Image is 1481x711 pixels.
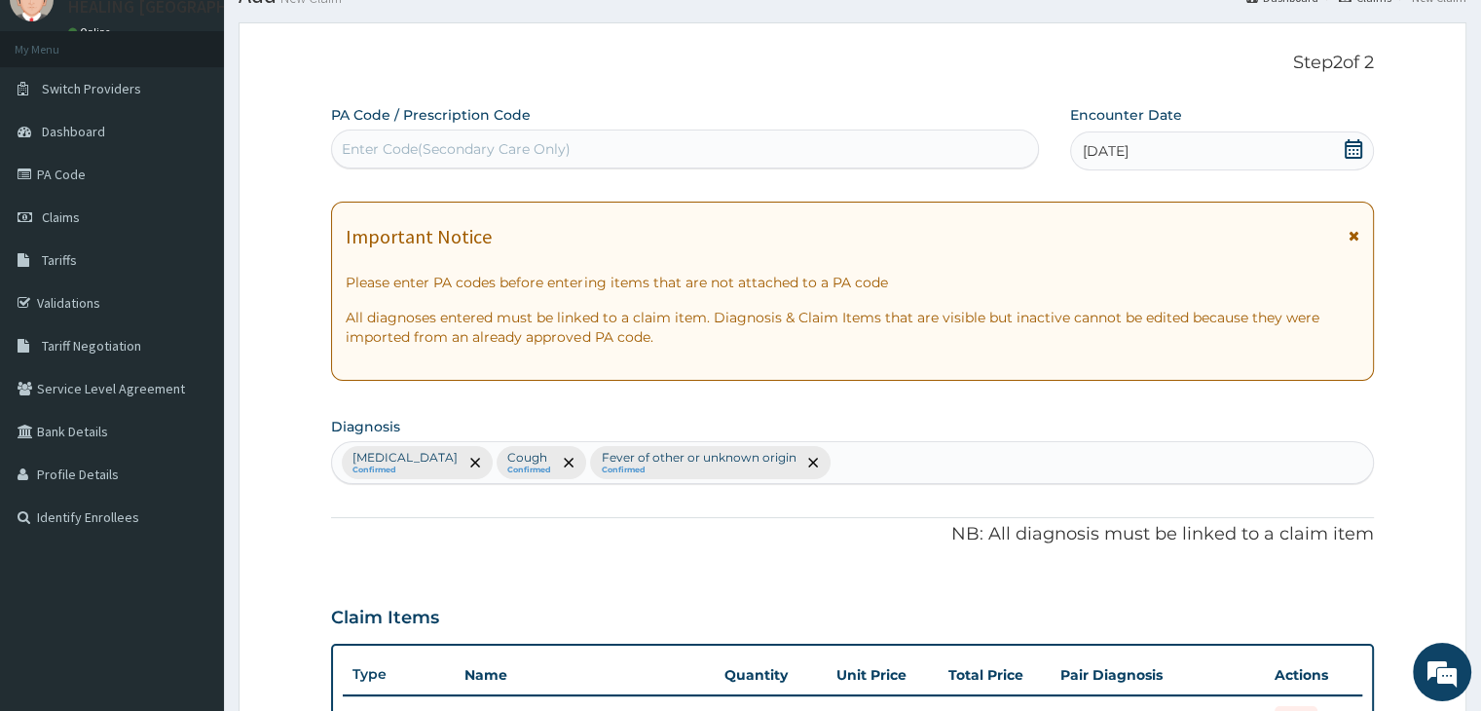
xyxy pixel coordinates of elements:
[455,655,714,694] th: Name
[507,450,551,466] p: Cough
[42,80,141,97] span: Switch Providers
[346,308,1358,347] p: All diagnoses entered must be linked to a claim item. Diagnosis & Claim Items that are visible bu...
[113,225,269,422] span: We're online!
[343,656,455,692] th: Type
[1070,105,1182,125] label: Encounter Date
[331,522,1373,547] p: NB: All diagnosis must be linked to a claim item
[319,10,366,56] div: Minimize live chat window
[352,466,458,475] small: Confirmed
[42,251,77,269] span: Tariffs
[1083,141,1129,161] span: [DATE]
[560,454,577,471] span: remove selection option
[42,123,105,140] span: Dashboard
[352,450,458,466] p: [MEDICAL_DATA]
[466,454,484,471] span: remove selection option
[331,608,439,629] h3: Claim Items
[346,273,1358,292] p: Please enter PA codes before entering items that are not attached to a PA code
[601,450,796,466] p: Fever of other or unknown origin
[601,466,796,475] small: Confirmed
[1265,655,1362,694] th: Actions
[42,208,80,226] span: Claims
[804,454,822,471] span: remove selection option
[939,655,1051,694] th: Total Price
[331,53,1373,74] p: Step 2 of 2
[36,97,79,146] img: d_794563401_company_1708531726252_794563401
[342,139,571,159] div: Enter Code(Secondary Care Only)
[827,655,939,694] th: Unit Price
[10,491,371,559] textarea: Type your message and hit 'Enter'
[42,337,141,355] span: Tariff Negotiation
[1051,655,1265,694] th: Pair Diagnosis
[715,655,827,694] th: Quantity
[101,109,327,134] div: Chat with us now
[507,466,551,475] small: Confirmed
[331,105,531,125] label: PA Code / Prescription Code
[331,417,400,436] label: Diagnosis
[68,25,115,39] a: Online
[346,226,492,247] h1: Important Notice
